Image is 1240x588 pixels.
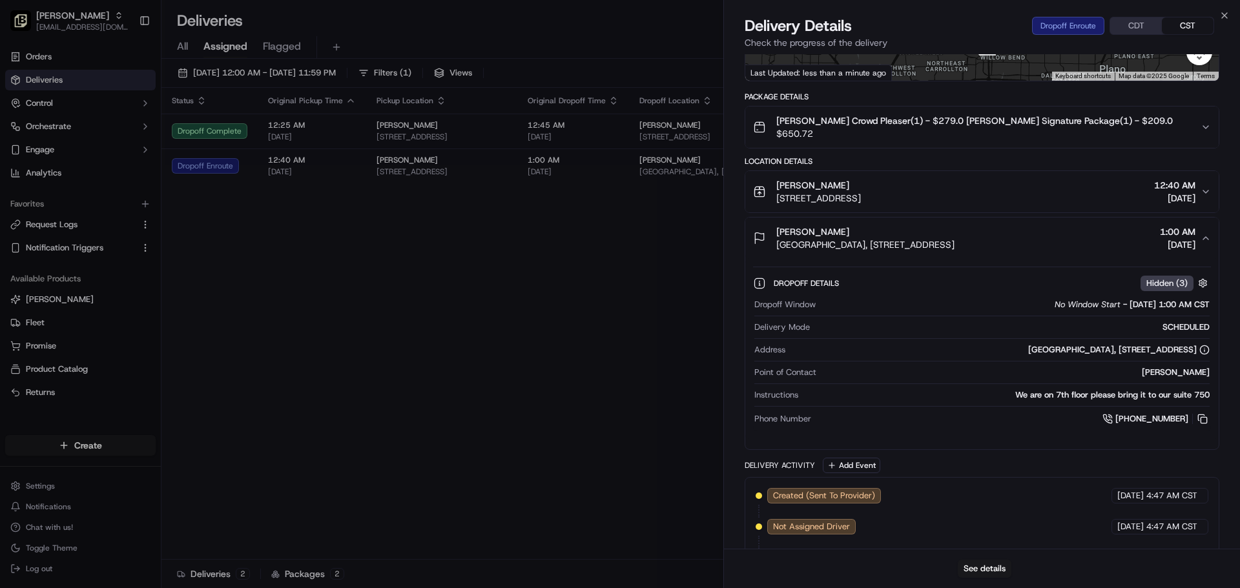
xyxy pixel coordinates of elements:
[1146,521,1197,532] span: 4:47 AM CST
[745,15,852,36] span: Delivery Details
[1162,17,1214,34] button: CST
[13,290,23,300] div: 📗
[114,235,141,245] span: [DATE]
[1146,278,1188,289] span: Hidden ( 3 )
[776,238,955,251] span: [GEOGRAPHIC_DATA], [STREET_ADDRESS]
[13,188,34,208] img: Brittany Newman
[745,36,1219,49] p: Check the progress of the delivery
[745,171,1219,212] button: [PERSON_NAME][STREET_ADDRESS]12:40 AM[DATE]
[1154,179,1195,192] span: 12:40 AM
[754,413,811,425] span: Phone Number
[58,136,178,147] div: We're available if you need us!
[776,127,1173,140] span: $650.72
[1110,17,1162,34] button: CDT
[13,52,235,72] p: Welcome 👋
[754,367,816,378] span: Point of Contact
[1154,192,1195,205] span: [DATE]
[107,235,112,245] span: •
[1117,490,1144,502] span: [DATE]
[745,259,1219,449] div: [PERSON_NAME][GEOGRAPHIC_DATA], [STREET_ADDRESS]1:00 AM[DATE]
[749,64,791,81] img: Google
[823,458,880,473] button: Add Event
[13,123,36,147] img: 1736555255976-a54dd68f-1ca7-489b-9aae-adbdc363a1c4
[1119,72,1189,79] span: Map data ©2025 Google
[776,114,1173,127] span: [PERSON_NAME] Crowd Pleaser(1) - $279.0 [PERSON_NAME] Signature Package(1) - $209.0
[200,165,235,181] button: See all
[1130,299,1210,310] span: [DATE] 1:00 AM CST
[122,289,207,301] span: API Documentation
[1160,238,1195,251] span: [DATE]
[773,490,875,502] span: Created (Sent To Provider)
[745,106,1219,148] button: [PERSON_NAME] Crowd Pleaser(1) - $279.0 [PERSON_NAME] Signature Package(1) - $209.0$650.72
[1102,412,1210,426] a: [PHONE_NUMBER]
[773,521,850,532] span: Not Assigned Driver
[13,223,34,243] img: Masood Aslam
[754,344,785,356] span: Address
[776,179,849,192] span: [PERSON_NAME]
[1115,413,1188,425] span: [PHONE_NUMBER]
[40,235,105,245] span: [PERSON_NAME]
[745,156,1219,167] div: Location Details
[745,218,1219,259] button: [PERSON_NAME][GEOGRAPHIC_DATA], [STREET_ADDRESS]1:00 AM[DATE]
[104,283,212,307] a: 💻API Documentation
[129,320,156,330] span: Pylon
[749,64,791,81] a: Open this area in Google Maps (opens a new window)
[754,321,810,333] span: Delivery Mode
[745,460,815,471] div: Delivery Activity
[1055,299,1121,310] span: No Window Start
[1160,225,1195,238] span: 1:00 AM
[91,319,156,330] a: Powered byPylon
[40,200,105,210] span: [PERSON_NAME]
[803,389,1210,401] div: We are on 7th floor please bring it to our suite 750
[1117,521,1144,532] span: [DATE]
[754,299,816,310] span: Dropoff Window
[107,200,112,210] span: •
[745,65,892,81] div: Last Updated: less than a minute ago
[8,283,104,307] a: 📗Knowledge Base
[958,560,1011,578] button: See details
[745,92,1219,102] div: Package Details
[776,225,849,238] span: [PERSON_NAME]
[776,192,861,205] span: [STREET_ADDRESS]
[1197,72,1215,79] a: Terms (opens in new tab)
[26,201,36,211] img: 1736555255976-a54dd68f-1ca7-489b-9aae-adbdc363a1c4
[58,123,212,136] div: Start new chat
[1146,490,1197,502] span: 4:47 AM CST
[1028,344,1210,356] div: [GEOGRAPHIC_DATA], [STREET_ADDRESS]
[1123,299,1127,310] span: -
[774,278,842,289] span: Dropoff Details
[114,200,141,210] span: [DATE]
[13,168,87,178] div: Past conversations
[754,389,798,401] span: Instructions
[821,367,1210,378] div: [PERSON_NAME]
[34,83,232,97] input: Got a question? Start typing here...
[815,321,1210,333] div: SCHEDULED
[26,289,99,301] span: Knowledge Base
[1055,72,1111,81] button: Keyboard shortcuts
[109,290,119,300] div: 💻
[26,236,36,246] img: 1736555255976-a54dd68f-1ca7-489b-9aae-adbdc363a1c4
[1141,275,1211,291] button: Hidden (3)
[220,127,235,143] button: Start new chat
[13,13,39,39] img: Nash
[27,123,50,147] img: 9188753566659_6852d8bf1fb38e338040_72.png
